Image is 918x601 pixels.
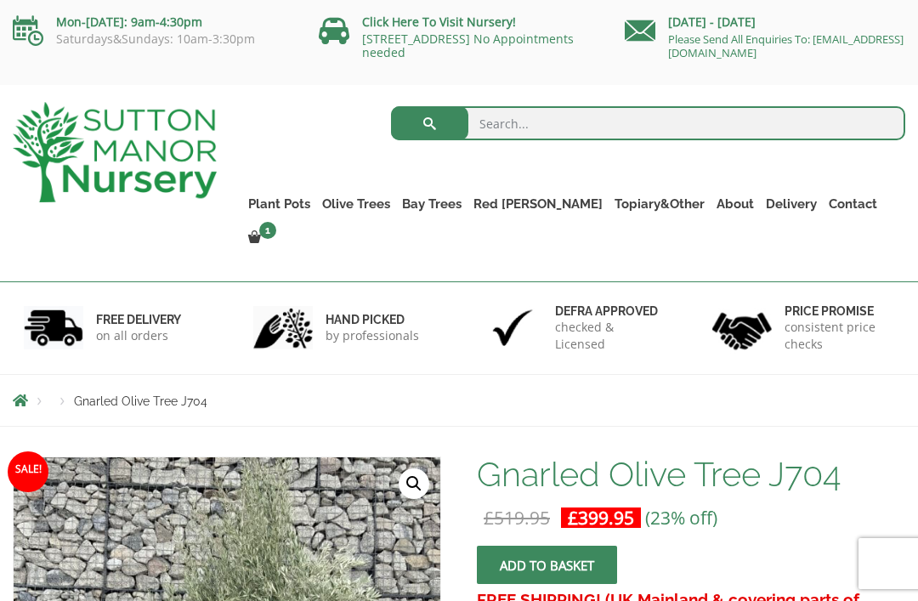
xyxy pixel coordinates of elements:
[568,506,578,530] span: £
[785,319,894,353] p: consistent price checks
[362,14,516,30] a: Click Here To Visit Nursery!
[13,102,217,202] img: logo
[96,312,181,327] h6: FREE DELIVERY
[668,31,904,60] a: Please Send All Enquiries To: [EMAIL_ADDRESS][DOMAIN_NAME]
[483,306,542,349] img: 3.jpg
[555,303,665,319] h6: Defra approved
[467,192,609,216] a: Red [PERSON_NAME]
[477,546,617,584] button: Add to basket
[24,306,83,349] img: 1.jpg
[477,456,905,492] h1: Gnarled Olive Tree J704
[823,192,883,216] a: Contact
[484,506,494,530] span: £
[253,306,313,349] img: 2.jpg
[13,12,293,32] p: Mon-[DATE]: 9am-4:30pm
[711,192,760,216] a: About
[625,12,905,32] p: [DATE] - [DATE]
[96,327,181,344] p: on all orders
[760,192,823,216] a: Delivery
[13,394,905,407] nav: Breadcrumbs
[609,192,711,216] a: Topiary&Other
[74,394,207,408] span: Gnarled Olive Tree J704
[326,327,419,344] p: by professionals
[316,192,396,216] a: Olive Trees
[645,506,717,530] span: (23% off)
[391,106,905,140] input: Search...
[242,226,281,250] a: 1
[712,302,772,354] img: 4.jpg
[8,451,48,492] span: Sale!
[484,506,550,530] bdi: 519.95
[399,468,429,499] a: View full-screen image gallery
[13,32,293,46] p: Saturdays&Sundays: 10am-3:30pm
[259,222,276,239] span: 1
[785,303,894,319] h6: Price promise
[568,506,634,530] bdi: 399.95
[396,192,467,216] a: Bay Trees
[362,31,574,60] a: [STREET_ADDRESS] No Appointments needed
[242,192,316,216] a: Plant Pots
[555,319,665,353] p: checked & Licensed
[326,312,419,327] h6: hand picked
